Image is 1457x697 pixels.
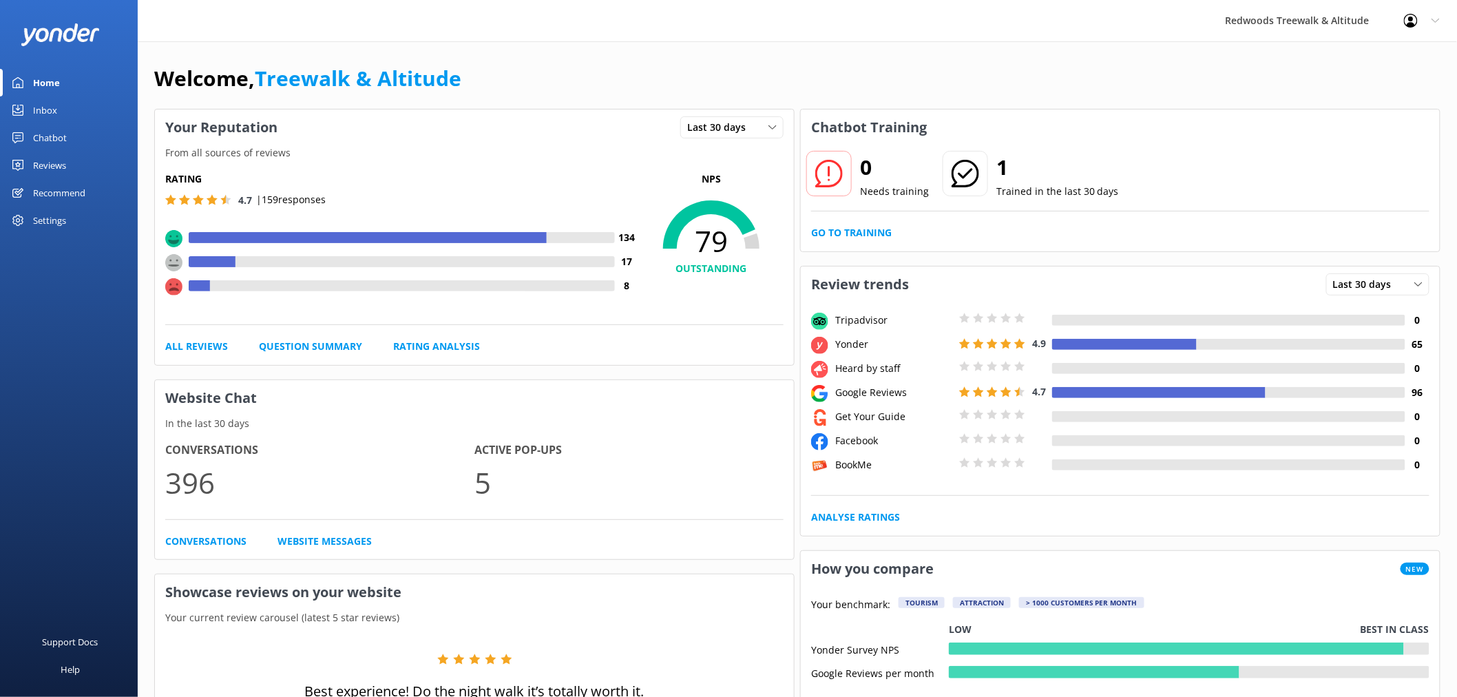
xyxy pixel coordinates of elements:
p: Best in class [1361,622,1429,637]
div: Get Your Guide [832,409,956,424]
span: Last 30 days [1333,277,1400,292]
div: > 1000 customers per month [1019,597,1144,608]
p: 396 [165,459,474,506]
a: Rating Analysis [393,339,480,354]
p: Your current review carousel (latest 5 star reviews) [155,610,794,625]
p: Your benchmark: [811,597,890,614]
a: All Reviews [165,339,228,354]
div: Heard by staff [832,361,956,376]
h5: Rating [165,171,639,187]
a: Question Summary [259,339,362,354]
h2: 0 [860,151,929,184]
div: Inbox [33,96,57,124]
div: BookMe [832,457,956,472]
h4: 8 [615,278,639,293]
div: Settings [33,207,66,234]
div: Yonder Survey NPS [811,643,949,655]
span: Last 30 days [687,120,754,135]
div: Recommend [33,179,85,207]
h3: Review trends [801,267,919,302]
h1: Welcome, [154,62,461,95]
span: 4.9 [1032,337,1046,350]
h4: 134 [615,230,639,245]
a: Go to Training [811,225,892,240]
a: Analyse Ratings [811,510,900,525]
p: 5 [474,459,784,506]
h4: Conversations [165,441,474,459]
a: Treewalk & Altitude [255,64,461,92]
div: Reviews [33,152,66,179]
h4: Active Pop-ups [474,441,784,459]
div: Yonder [832,337,956,352]
h2: 1 [996,151,1119,184]
h4: 96 [1405,385,1429,400]
h4: 0 [1405,361,1429,376]
p: | 159 responses [256,192,326,207]
a: Website Messages [277,534,372,549]
h3: Showcase reviews on your website [155,574,794,610]
a: Conversations [165,534,247,549]
p: In the last 30 days [155,416,794,431]
div: Tourism [899,597,945,608]
div: Support Docs [43,628,98,656]
h3: Chatbot Training [801,110,937,145]
p: NPS [639,171,784,187]
p: Low [949,622,972,637]
div: Facebook [832,433,956,448]
h3: Website Chat [155,380,794,416]
h4: 17 [615,254,639,269]
p: Needs training [860,184,929,199]
h4: 0 [1405,409,1429,424]
h4: 0 [1405,313,1429,328]
p: Trained in the last 30 days [996,184,1119,199]
div: Help [61,656,80,683]
h4: 65 [1405,337,1429,352]
h3: Your Reputation [155,110,288,145]
div: Google Reviews [832,385,956,400]
img: yonder-white-logo.png [21,23,100,46]
h4: 0 [1405,457,1429,472]
div: Google Reviews per month [811,666,949,678]
div: Chatbot [33,124,67,152]
span: 4.7 [1032,385,1046,398]
p: From all sources of reviews [155,145,794,160]
div: Tripadvisor [832,313,956,328]
div: Attraction [953,597,1011,608]
span: 79 [639,224,784,258]
div: Home [33,69,60,96]
h3: How you compare [801,551,944,587]
span: New [1401,563,1429,575]
h4: OUTSTANDING [639,261,784,276]
span: 4.7 [238,194,252,207]
h4: 0 [1405,433,1429,448]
